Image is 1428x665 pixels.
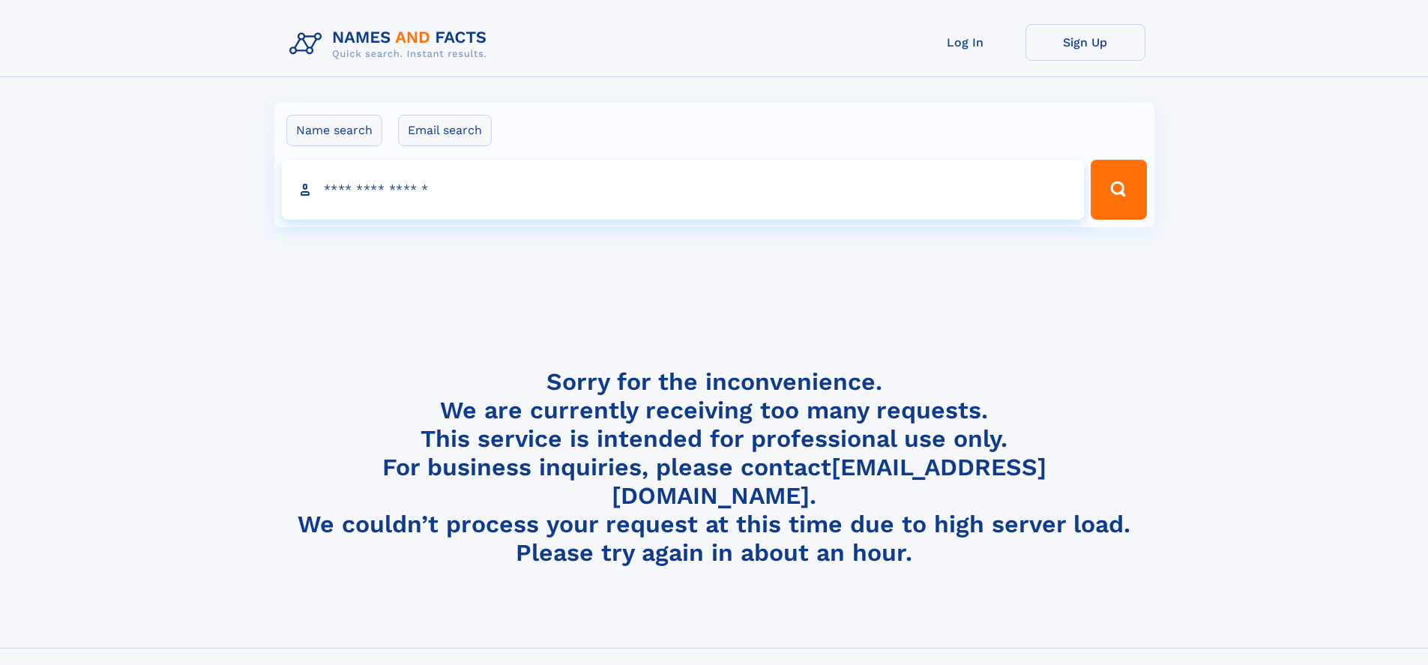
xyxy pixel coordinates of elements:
[906,24,1025,61] a: Log In
[612,453,1046,510] a: [EMAIL_ADDRESS][DOMAIN_NAME]
[282,160,1085,220] input: search input
[283,367,1145,568] h4: Sorry for the inconvenience. We are currently receiving too many requests. This service is intend...
[283,24,499,64] img: Logo Names and Facts
[398,115,492,146] label: Email search
[1091,160,1146,220] button: Search Button
[1025,24,1145,61] a: Sign Up
[286,115,382,146] label: Name search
